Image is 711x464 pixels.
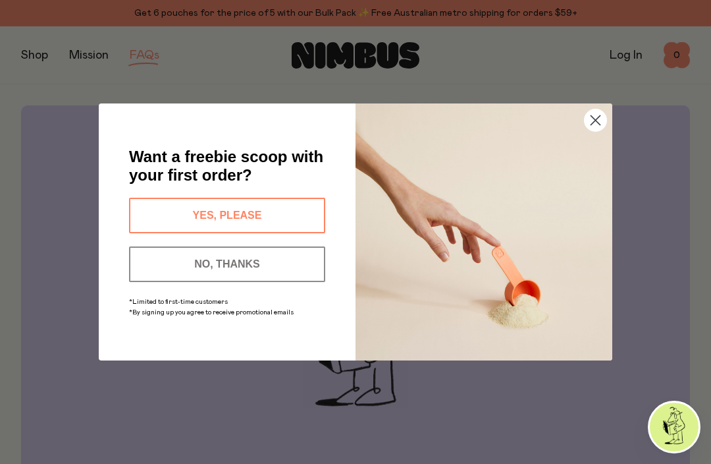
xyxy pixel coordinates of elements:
span: *Limited to first-time customers [129,299,228,305]
span: Want a freebie scoop with your first order? [129,148,323,184]
span: *By signing up you agree to receive promotional emails [129,309,294,316]
img: agent [650,403,698,451]
button: Close dialog [584,109,607,132]
img: c0d45117-8e62-4a02-9742-374a5db49d45.jpeg [355,103,612,361]
button: NO, THANKS [129,246,325,282]
button: YES, PLEASE [129,198,325,233]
